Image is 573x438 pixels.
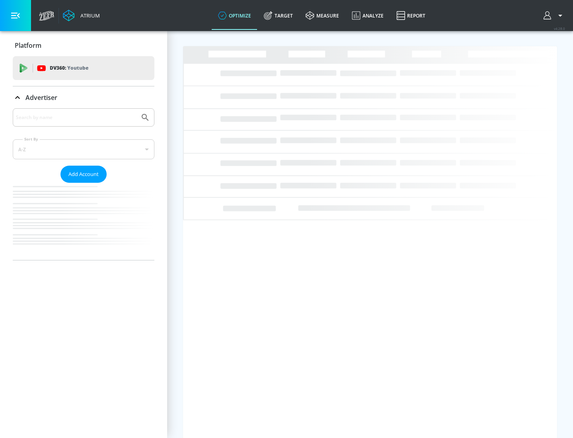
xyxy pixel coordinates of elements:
[13,139,154,159] div: A-Z
[257,1,299,30] a: Target
[345,1,390,30] a: Analyze
[16,112,136,123] input: Search by name
[23,137,40,142] label: Sort By
[212,1,257,30] a: optimize
[390,1,432,30] a: Report
[554,26,565,31] span: v 4.28.0
[60,166,107,183] button: Add Account
[13,108,154,260] div: Advertiser
[13,86,154,109] div: Advertiser
[63,10,100,22] a: Atrium
[25,93,57,102] p: Advertiser
[50,64,88,72] p: DV360:
[15,41,41,50] p: Platform
[13,34,154,57] div: Platform
[68,170,99,179] span: Add Account
[13,56,154,80] div: DV360: Youtube
[67,64,88,72] p: Youtube
[299,1,345,30] a: measure
[13,183,154,260] nav: list of Advertiser
[77,12,100,19] div: Atrium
